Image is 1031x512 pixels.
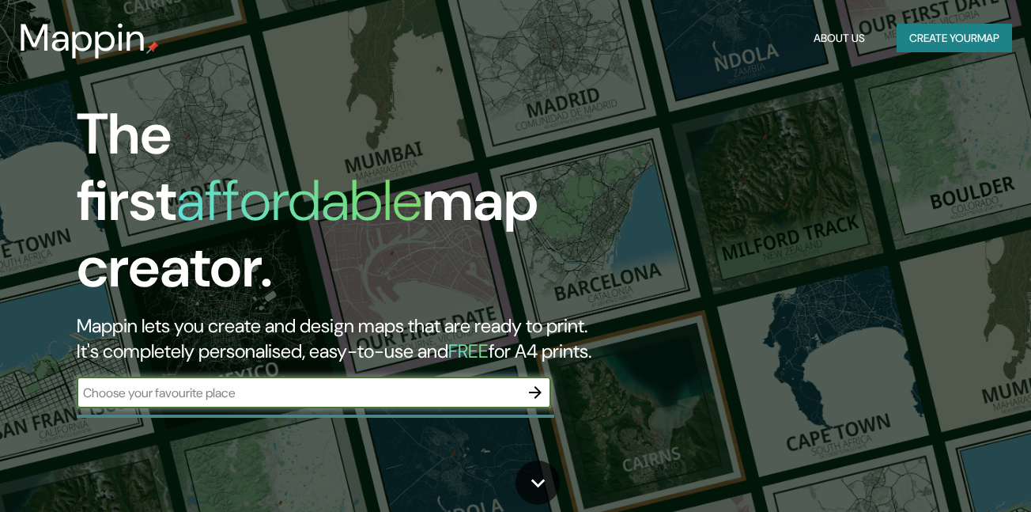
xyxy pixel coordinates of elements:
[77,313,592,364] h2: Mappin lets you create and design maps that are ready to print. It's completely personalised, eas...
[448,339,489,363] h5: FREE
[897,24,1012,53] button: Create yourmap
[77,101,592,313] h1: The first map creator.
[807,24,871,53] button: About Us
[176,164,422,237] h1: affordable
[19,16,146,60] h3: Mappin
[146,41,159,54] img: mappin-pin
[77,384,519,402] input: Choose your favourite place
